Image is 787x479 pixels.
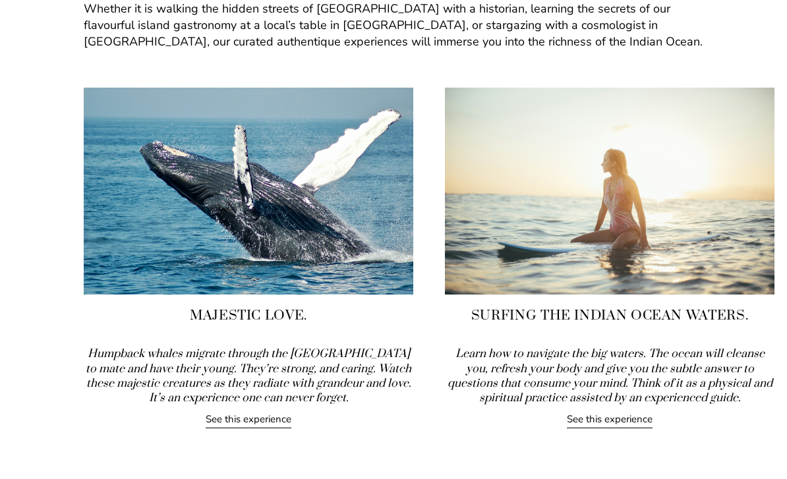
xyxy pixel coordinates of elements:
[206,412,291,428] a: See this experience
[84,1,703,51] p: Whether it is walking the hidden streets of [GEOGRAPHIC_DATA] with a historian, learning the secr...
[445,306,774,325] h4: Surfing the Indian Ocean Waters.
[84,306,413,325] h4: Majestic Love.
[86,347,411,405] i: Humpback whales migrate through the [GEOGRAPHIC_DATA] to mate and have their young. They’re stron...
[567,412,653,428] a: See this experience
[448,347,772,405] i: Learn how to navigate the big waters. The ocean will cleanse you, refresh your body and give you ...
